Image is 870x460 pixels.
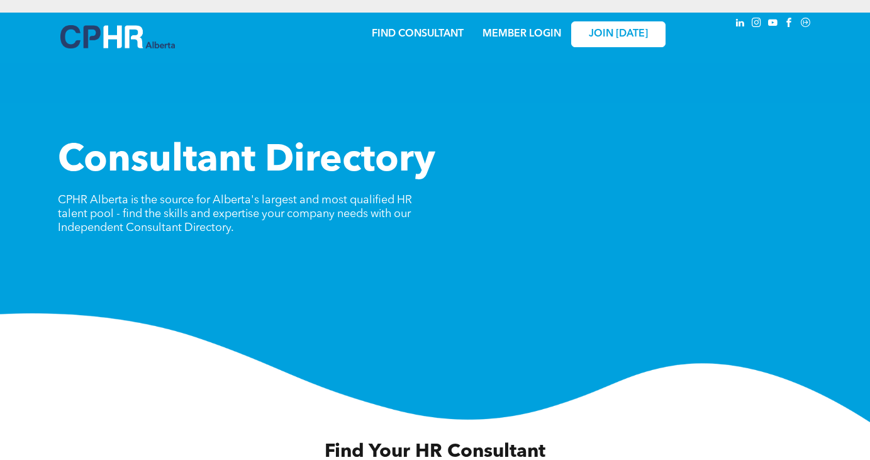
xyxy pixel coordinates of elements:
a: FIND CONSULTANT [372,29,464,39]
span: CPHR Alberta is the source for Alberta's largest and most qualified HR talent pool - find the ski... [58,194,412,233]
img: A blue and white logo for cp alberta [60,25,175,48]
span: Consultant Directory [58,142,435,180]
a: MEMBER LOGIN [482,29,561,39]
a: facebook [783,16,796,33]
a: linkedin [733,16,747,33]
a: JOIN [DATE] [571,21,666,47]
a: youtube [766,16,780,33]
a: instagram [750,16,764,33]
a: Social network [799,16,813,33]
span: JOIN [DATE] [589,28,648,40]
